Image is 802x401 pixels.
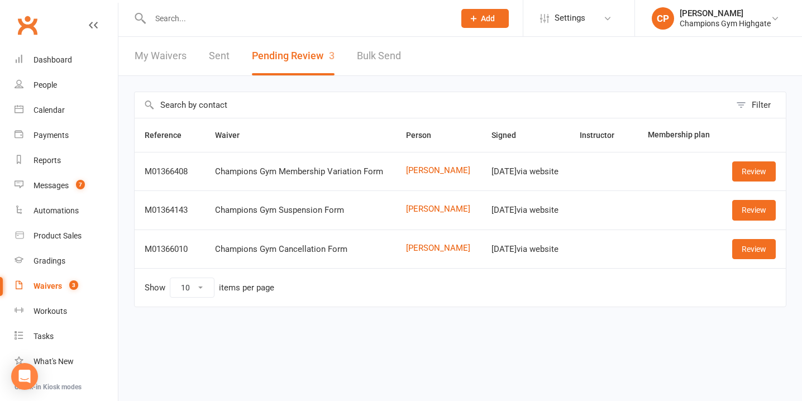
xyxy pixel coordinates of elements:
[34,332,54,341] div: Tasks
[15,324,118,349] a: Tasks
[15,274,118,299] a: Waivers 3
[555,6,585,31] span: Settings
[461,9,509,28] button: Add
[15,198,118,223] a: Automations
[357,37,401,75] a: Bulk Send
[34,206,79,215] div: Automations
[34,106,65,114] div: Calendar
[145,278,274,298] div: Show
[34,357,74,366] div: What's New
[406,128,443,142] button: Person
[34,307,67,316] div: Workouts
[11,363,38,390] div: Open Intercom Messenger
[215,131,252,140] span: Waiver
[15,349,118,374] a: What's New
[15,73,118,98] a: People
[652,7,674,30] div: CP
[491,245,560,254] div: [DATE] via website
[34,156,61,165] div: Reports
[680,18,771,28] div: Champions Gym Highgate
[252,37,335,75] button: Pending Review3
[209,37,230,75] a: Sent
[406,204,471,214] a: [PERSON_NAME]
[34,55,72,64] div: Dashboard
[732,161,776,182] a: Review
[34,231,82,240] div: Product Sales
[15,123,118,148] a: Payments
[215,206,386,215] div: Champions Gym Suspension Form
[580,131,627,140] span: Instructor
[752,98,771,112] div: Filter
[731,92,786,118] button: Filter
[135,37,187,75] a: My Waivers
[732,200,776,220] a: Review
[406,131,443,140] span: Person
[34,131,69,140] div: Payments
[15,223,118,249] a: Product Sales
[34,181,69,190] div: Messages
[481,14,495,23] span: Add
[219,283,274,293] div: items per page
[69,280,78,290] span: 3
[491,131,528,140] span: Signed
[15,148,118,173] a: Reports
[215,167,386,176] div: Champions Gym Membership Variation Form
[638,118,721,152] th: Membership plan
[13,11,41,39] a: Clubworx
[147,11,447,26] input: Search...
[215,245,386,254] div: Champions Gym Cancellation Form
[145,206,195,215] div: M01364143
[491,206,560,215] div: [DATE] via website
[680,8,771,18] div: [PERSON_NAME]
[406,166,471,175] a: [PERSON_NAME]
[580,128,627,142] button: Instructor
[145,167,195,176] div: M01366408
[215,128,252,142] button: Waiver
[15,47,118,73] a: Dashboard
[491,167,560,176] div: [DATE] via website
[145,128,194,142] button: Reference
[135,92,731,118] input: Search by contact
[34,281,62,290] div: Waivers
[15,299,118,324] a: Workouts
[145,245,195,254] div: M01366010
[329,50,335,61] span: 3
[732,239,776,259] a: Review
[15,173,118,198] a: Messages 7
[491,128,528,142] button: Signed
[406,244,471,253] a: [PERSON_NAME]
[15,249,118,274] a: Gradings
[15,98,118,123] a: Calendar
[145,131,194,140] span: Reference
[34,256,65,265] div: Gradings
[76,180,85,189] span: 7
[34,80,57,89] div: People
